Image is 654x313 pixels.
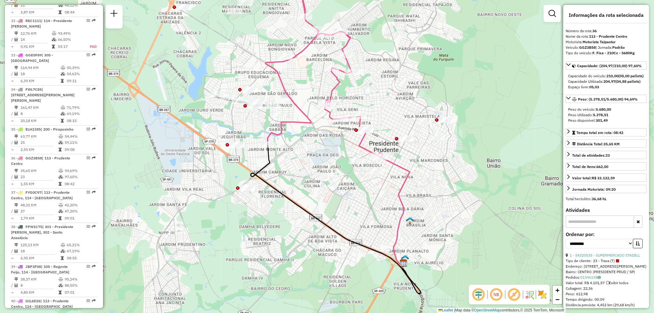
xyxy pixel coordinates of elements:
[11,111,14,117] td: /
[14,3,18,7] i: Total de Atividades
[67,255,96,261] td: 08:55
[572,187,616,192] div: Jornada Motorista: 09:20
[20,215,58,221] td: 1,79 KM
[566,185,647,193] a: Jornada Motorista: 09:20
[566,269,647,275] div: Bairro: CENTRO (PRESIDENTE PRUD / SP)
[52,32,56,35] i: % de utilização do peso
[11,18,72,29] span: 32 -
[14,72,18,76] i: Total de Atividades
[64,9,95,15] td: 08:44
[358,127,373,133] div: Atividade não roteirizada - UTI BEBIDAS
[277,54,293,60] div: Atividade não roteirizada - SS DISTRIBUIDORA
[86,87,90,91] em: Opções
[14,32,18,35] i: Distância Total
[11,248,14,254] td: /
[399,136,414,142] div: Atividade não roteirizada - CONVENIENCIA APEANO
[566,286,593,291] span: Cubagem: 22,36
[577,63,642,68] span: Capacidade: (204,97/210,00) 97,60%
[271,112,286,118] div: Atividade não roteirizada - VANESSA SESTARI SILVEIRA
[67,78,96,84] td: 09:11
[566,264,647,269] div: Endereço: [STREET_ADDRESS][PERSON_NAME]
[566,196,647,202] div: Total hectolitro:
[240,185,255,191] div: Atividade não roteirizada - IMPERIO DAS BEBIDAS DE PRUDENTE LTDA
[566,45,647,50] div: Veículo:
[20,44,52,50] td: 0,91 KM
[25,87,42,92] span: FWL7C85
[67,111,96,117] td: 69,19%
[64,289,95,296] td: 07:01
[566,297,647,302] div: Tempo dirigindo: 00:09
[64,133,95,139] td: 54,44%
[64,139,95,146] td: 59,11%
[20,30,52,36] td: 12,76 KM
[566,280,647,286] div: Valor total: R$ 4.101,57
[20,133,58,139] td: 63,77 KM
[11,174,14,180] td: /
[525,290,534,300] img: Fluxo de ruas
[265,103,280,109] div: Atividade não roteirizada - CARMOSINA CONCEICAO
[566,34,647,39] div: Nome da rota:
[593,113,608,117] strong: 5.378,51
[568,112,644,118] div: Peso Utilizado:
[568,118,644,123] div: Peso disponível:
[86,53,90,57] em: Opções
[61,72,65,76] i: % de utilização da cubagem
[568,107,611,112] span: Peso do veículo:
[20,36,52,43] td: 14
[11,190,73,200] span: 37 -
[64,215,95,221] td: 09:01
[20,248,60,254] td: 18
[92,265,96,268] em: Rota exportada
[20,242,60,248] td: 125,13 KM
[566,302,647,308] div: Distância prevista: 4,452 km (29,68 km/h)
[59,169,63,173] i: % de utilização do peso
[108,7,120,21] a: Nova sessão e pesquisa
[11,264,69,274] span: | 105 - Regente Feijo, 114 - [GEOGRAPHIC_DATA]
[566,231,647,238] label: Ordenar por:
[11,147,14,153] td: =
[67,65,96,71] td: 50,39%
[20,105,60,111] td: 161,47 KM
[20,78,60,84] td: 6,39 KM
[25,264,41,269] span: JBP3F08
[92,156,96,160] em: Rota exportada
[583,40,616,44] strong: Motorista Taipastur
[596,118,608,123] strong: 301,49
[11,299,73,309] span: | 113 - Prudente Centro, 114 - [GEOGRAPHIC_DATA]
[64,2,95,8] td: 48,12%
[578,97,638,101] span: Peso: (5.378,51/5.680,00) 94,69%
[25,18,41,23] span: REC1111
[11,87,75,103] span: 34 -
[41,127,74,132] span: | 200 - Piraposinho
[400,259,407,267] img: CDD Presidente Prudente
[64,174,95,180] td: 97,60%
[11,289,14,296] td: =
[566,61,647,70] a: Capacidade: (204,97/210,00) 97,60%
[59,182,62,186] i: Tempo total em rota
[20,208,58,214] td: 27
[537,290,547,300] img: Exibir/Ocultar setores
[579,45,596,50] strong: GGZ3B58
[92,19,96,22] em: Rota exportada
[11,78,14,84] td: =
[576,130,623,135] span: Tempo total em rota: 08:42
[59,203,63,207] i: % de utilização do peso
[58,30,83,36] td: 93,49%
[61,106,65,109] i: % de utilização do peso
[14,169,18,173] i: Distância Total
[11,53,53,63] span: 33 -
[566,28,647,34] div: Número da rota:
[11,71,14,77] td: /
[25,190,41,195] span: FYG0C97
[64,208,95,214] td: 47,20%
[86,265,90,268] em: Opções
[25,224,42,229] span: FPW1C75
[603,79,615,84] strong: 204,97
[11,264,69,274] span: 39 -
[11,18,72,29] span: | 114 - Presidente [PERSON_NAME]
[232,98,247,104] div: Atividade não roteirizada - PINHEIRO COSTA MERC
[61,249,65,253] i: % de utilização da cubagem
[566,39,647,45] div: Motorista:
[20,255,60,261] td: 6,95 KM
[59,209,63,213] i: % de utilização da cubagem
